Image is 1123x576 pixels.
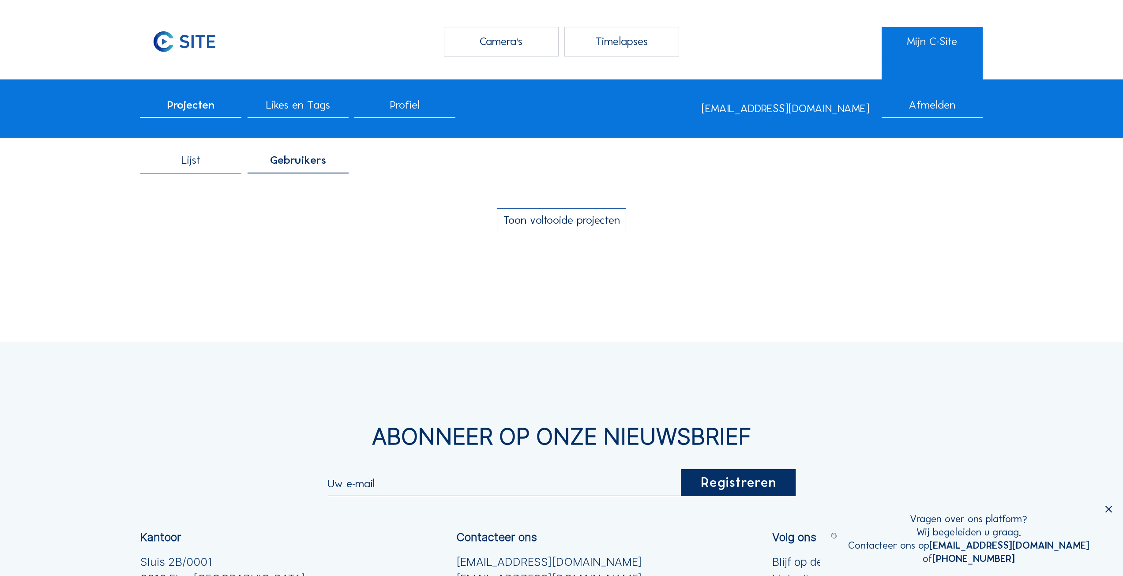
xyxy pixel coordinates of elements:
[390,99,420,110] span: Profiel
[882,27,983,56] a: Mijn C-Site
[564,27,679,56] div: Timelapses
[848,539,1089,552] div: Contacteer ons op
[140,425,983,448] div: Abonneer op onze nieuwsbrief
[167,99,214,110] span: Projecten
[270,154,326,166] span: Gebruikers
[848,526,1089,539] div: Wij begeleiden u graag.
[266,99,330,110] span: Likes en Tags
[140,532,181,543] div: Kantoor
[444,27,559,56] div: Camera's
[772,532,816,543] div: Volg ons
[702,103,869,114] div: [EMAIL_ADDRESS][DOMAIN_NAME]
[181,154,200,166] span: Lijst
[831,512,837,558] img: operator
[140,27,229,56] img: C-SITE Logo
[681,469,796,496] div: Registreren
[848,512,1089,526] div: Vragen over ons platform?
[456,532,537,543] div: Contacteer ons
[327,476,681,490] input: Uw e-mail
[932,552,1015,565] a: [PHONE_NUMBER]
[497,208,626,232] button: Toon voltooide projecten
[456,553,642,570] a: [EMAIL_ADDRESS][DOMAIN_NAME]
[848,552,1089,565] div: of
[929,539,1089,551] a: [EMAIL_ADDRESS][DOMAIN_NAME]
[882,99,983,118] div: Afmelden
[140,27,241,56] a: C-SITE Logo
